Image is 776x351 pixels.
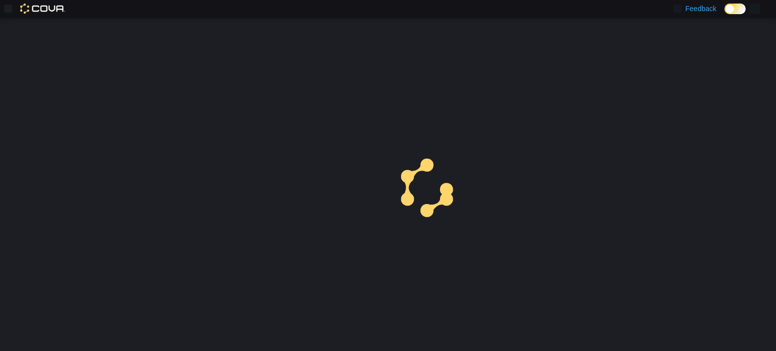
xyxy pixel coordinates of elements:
[724,4,746,14] input: Dark Mode
[388,151,464,227] img: cova-loader
[686,4,716,14] span: Feedback
[20,4,65,14] img: Cova
[724,14,725,15] span: Dark Mode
